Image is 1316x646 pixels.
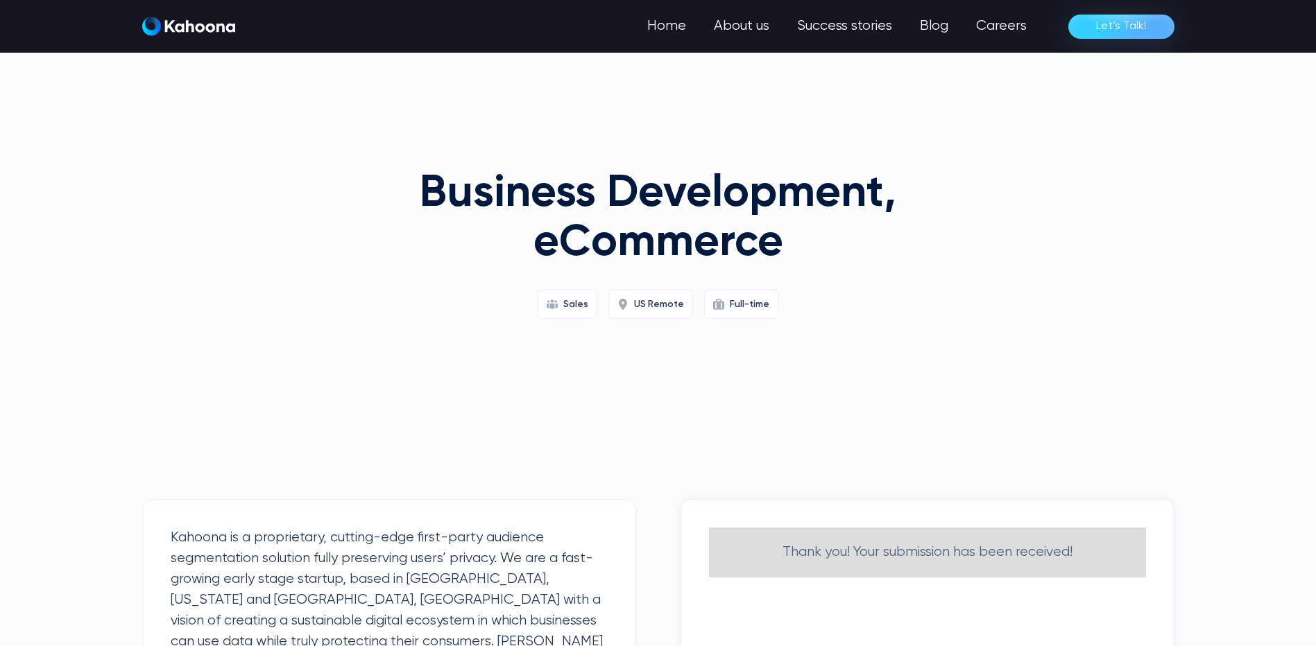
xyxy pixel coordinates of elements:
[906,12,962,40] a: Blog
[709,527,1146,577] div: Application Form success
[563,293,588,315] div: Sales
[392,170,925,268] h1: Business Development, eCommerce
[962,12,1041,40] a: Careers
[142,17,235,36] img: Kahoona logo white
[730,293,769,315] div: Full-time
[1096,15,1147,37] div: Let’s Talk!
[783,12,906,40] a: Success stories
[633,12,700,40] a: Home
[1068,15,1174,39] a: Let’s Talk!
[142,17,235,37] a: home
[700,12,783,40] a: About us
[723,541,1132,564] div: Thank you! Your submission has been received!
[634,293,684,315] div: US Remote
